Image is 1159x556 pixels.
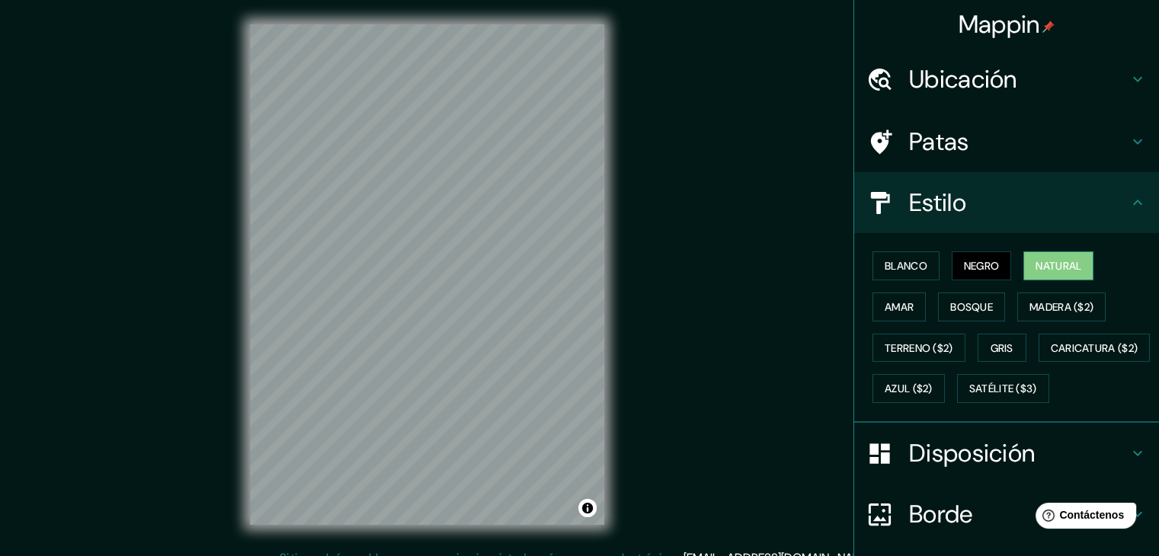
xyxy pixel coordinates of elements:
font: Blanco [885,259,927,273]
button: Activar o desactivar atribución [578,499,597,517]
button: Satélite ($3) [957,374,1049,403]
font: Bosque [950,300,993,314]
font: Madera ($2) [1029,300,1093,314]
font: Caricatura ($2) [1051,341,1138,355]
font: Terreno ($2) [885,341,953,355]
font: Natural [1036,259,1081,273]
button: Madera ($2) [1017,292,1106,321]
button: Azul ($2) [872,374,945,403]
font: Borde [909,498,973,530]
div: Disposición [854,423,1159,484]
button: Gris [978,334,1026,363]
div: Borde [854,484,1159,545]
font: Estilo [909,187,966,219]
font: Gris [991,341,1013,355]
font: Ubicación [909,63,1017,95]
button: Terreno ($2) [872,334,965,363]
iframe: Lanzador de widgets de ayuda [1023,497,1142,539]
font: Mappin [959,8,1040,40]
button: Negro [952,251,1012,280]
button: Caricatura ($2) [1039,334,1151,363]
div: Patas [854,111,1159,172]
font: Amar [885,300,914,314]
div: Ubicación [854,49,1159,110]
button: Blanco [872,251,940,280]
button: Natural [1023,251,1093,280]
font: Disposición [909,437,1035,469]
font: Azul ($2) [885,382,933,396]
img: pin-icon.png [1042,21,1055,33]
canvas: Mapa [250,24,604,525]
font: Satélite ($3) [969,382,1037,396]
button: Amar [872,292,926,321]
button: Bosque [938,292,1005,321]
font: Negro [964,259,1000,273]
div: Estilo [854,172,1159,233]
font: Patas [909,126,969,158]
